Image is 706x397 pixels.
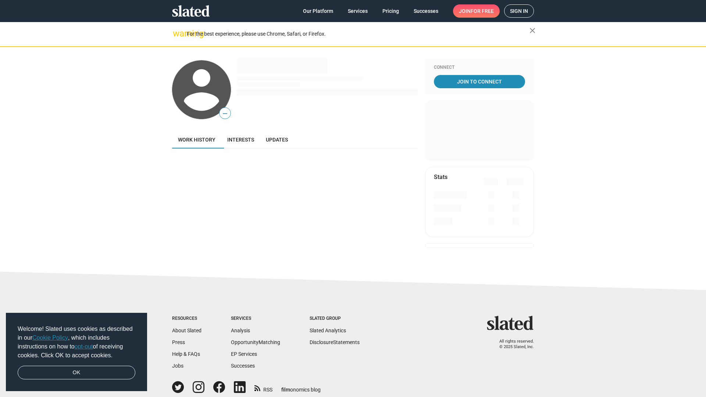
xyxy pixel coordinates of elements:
[281,380,321,393] a: filmonomics blog
[231,363,255,369] a: Successes
[459,4,494,18] span: Join
[348,4,368,18] span: Services
[221,131,260,149] a: Interests
[231,339,280,345] a: OpportunityMatching
[510,5,528,17] span: Sign in
[32,335,68,341] a: Cookie Policy
[342,4,374,18] a: Services
[231,351,257,357] a: EP Services
[172,131,221,149] a: Work history
[528,26,537,35] mat-icon: close
[434,65,525,71] div: Connect
[18,366,135,380] a: dismiss cookie message
[172,339,185,345] a: Press
[408,4,444,18] a: Successes
[414,4,438,18] span: Successes
[220,109,231,118] span: —
[231,316,280,322] div: Services
[434,75,525,88] a: Join To Connect
[6,313,147,391] div: cookieconsent
[187,29,529,39] div: For the best experience, please use Chrome, Safari, or Firefox.
[18,325,135,360] span: Welcome! Slated uses cookies as described in our , which includes instructions on how to of recei...
[281,387,290,393] span: film
[178,137,215,143] span: Work history
[172,363,183,369] a: Jobs
[75,343,93,350] a: opt-out
[310,328,346,333] a: Slated Analytics
[492,339,534,350] p: All rights reserved. © 2025 Slated, Inc.
[310,316,360,322] div: Slated Group
[231,328,250,333] a: Analysis
[453,4,500,18] a: Joinfor free
[266,137,288,143] span: Updates
[297,4,339,18] a: Our Platform
[382,4,399,18] span: Pricing
[434,173,448,181] mat-card-title: Stats
[172,316,202,322] div: Resources
[303,4,333,18] span: Our Platform
[227,137,254,143] span: Interests
[471,4,494,18] span: for free
[172,351,200,357] a: Help & FAQs
[173,29,182,38] mat-icon: warning
[254,382,272,393] a: RSS
[260,131,294,149] a: Updates
[504,4,534,18] a: Sign in
[435,75,524,88] span: Join To Connect
[172,328,202,333] a: About Slated
[310,339,360,345] a: DisclosureStatements
[377,4,405,18] a: Pricing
